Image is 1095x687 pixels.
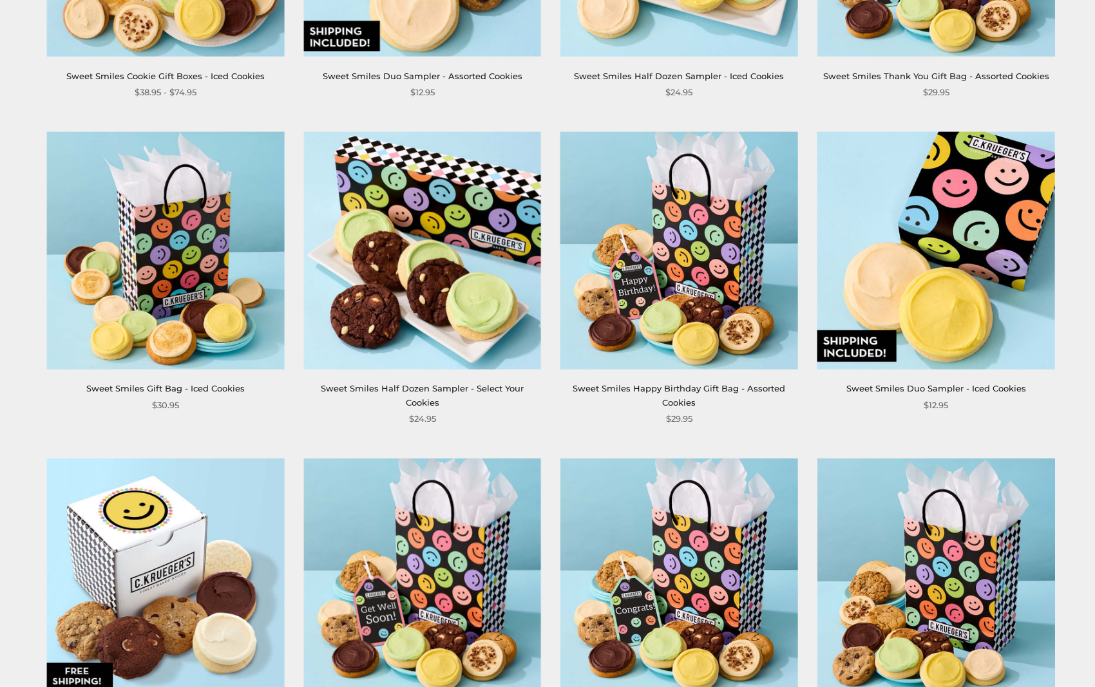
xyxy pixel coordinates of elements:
a: Sweet Smiles Half Dozen Sampler - Iced Cookies [574,71,784,81]
span: $29.95 [923,86,949,99]
span: $30.95 [152,399,179,412]
img: Sweet Smiles Half Dozen Sampler - Select Your Cookies [303,132,541,370]
span: $24.95 [665,86,692,99]
img: Sweet Smiles Duo Sampler - Iced Cookies [817,132,1055,370]
span: $38.95 - $74.95 [135,86,196,99]
iframe: Sign Up via Text for Offers [10,638,133,677]
a: Sweet Smiles Cookie Gift Boxes - Iced Cookies [66,71,265,81]
a: Sweet Smiles Gift Bag - Iced Cookies [86,383,245,393]
a: Sweet Smiles Half Dozen Sampler - Select Your Cookies [321,383,524,407]
span: $24.95 [409,412,436,426]
span: $12.95 [410,86,435,99]
span: $29.95 [666,412,692,426]
a: Sweet Smiles Happy Birthday Gift Bag - Assorted Cookies [573,383,785,407]
span: $12.95 [924,399,948,412]
a: Sweet Smiles Duo Sampler - Assorted Cookies [323,71,522,81]
img: Sweet Smiles Happy Birthday Gift Bag - Assorted Cookies [560,132,798,370]
a: Sweet Smiles Duo Sampler - Iced Cookies [846,383,1026,393]
a: Sweet Smiles Thank You Gift Bag - Assorted Cookies [823,71,1049,81]
img: Sweet Smiles Gift Bag - Iced Cookies [47,132,285,370]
